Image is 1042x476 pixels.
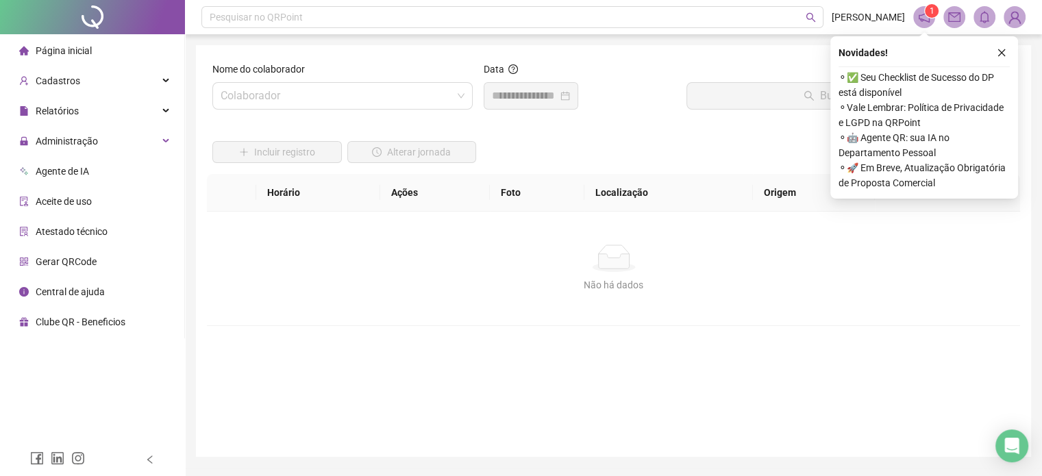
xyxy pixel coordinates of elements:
[948,11,960,23] span: mail
[36,136,98,147] span: Administração
[36,45,92,56] span: Página inicial
[832,10,905,25] span: [PERSON_NAME]
[490,174,584,212] th: Foto
[19,227,29,236] span: solution
[1004,7,1025,27] img: 90549
[36,75,80,86] span: Cadastros
[484,64,504,75] span: Data
[997,48,1006,58] span: close
[256,174,380,212] th: Horário
[584,174,753,212] th: Localização
[839,160,1010,190] span: ⚬ 🚀 Em Breve, Atualização Obrigatória de Proposta Comercial
[918,11,930,23] span: notification
[212,62,314,77] label: Nome do colaborador
[839,70,1010,100] span: ⚬ ✅ Seu Checklist de Sucesso do DP está disponível
[212,141,342,163] button: Incluir registro
[508,64,518,74] span: question-circle
[19,136,29,146] span: lock
[36,166,89,177] span: Agente de IA
[71,451,85,465] span: instagram
[839,45,888,60] span: Novidades !
[930,6,934,16] span: 1
[753,174,875,212] th: Origem
[223,277,1004,292] div: Não há dados
[19,46,29,55] span: home
[347,148,477,159] a: Alterar jornada
[19,317,29,327] span: gift
[978,11,991,23] span: bell
[806,12,816,23] span: search
[995,429,1028,462] div: Open Intercom Messenger
[36,316,125,327] span: Clube QR - Beneficios
[30,451,44,465] span: facebook
[36,256,97,267] span: Gerar QRCode
[925,4,939,18] sup: 1
[347,141,477,163] button: Alterar jornada
[19,257,29,266] span: qrcode
[19,106,29,116] span: file
[686,82,1015,110] button: Buscar registros
[51,451,64,465] span: linkedin
[36,286,105,297] span: Central de ajuda
[36,196,92,207] span: Aceite de uso
[839,100,1010,130] span: ⚬ Vale Lembrar: Política de Privacidade e LGPD na QRPoint
[36,226,108,237] span: Atestado técnico
[19,287,29,297] span: info-circle
[839,130,1010,160] span: ⚬ 🤖 Agente QR: sua IA no Departamento Pessoal
[380,174,490,212] th: Ações
[36,105,79,116] span: Relatórios
[19,76,29,86] span: user-add
[19,197,29,206] span: audit
[145,455,155,464] span: left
